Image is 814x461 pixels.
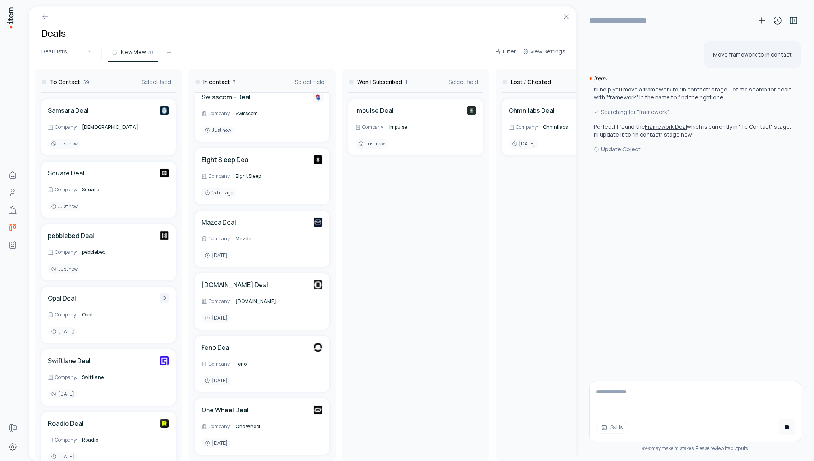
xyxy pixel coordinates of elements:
img: Feno [313,343,323,352]
a: Agents [5,237,21,253]
a: Mazda Deal [202,217,236,227]
span: One Wheel [236,423,260,430]
div: Just now [202,126,234,135]
span: pebblebed [82,249,106,255]
div: Swiftlane DealSwiftlaneCompany:Swiftlane[DATE] [41,349,176,406]
span: 7 [233,79,236,86]
span: Skills [610,423,623,431]
span: Company : [209,361,231,367]
div: Opal DealOCompany:Opal[DATE] [41,287,176,343]
span: [DOMAIN_NAME] [236,298,276,305]
span: Impulse [389,124,407,130]
a: Ohmnilabs Deal [509,106,555,115]
a: Swisscom - Deal [202,92,251,102]
div: Just now [355,139,388,149]
button: New View70 [108,48,158,62]
span: Company : [209,173,231,179]
div: To Contact59Select field [41,69,176,93]
h1: Deals [41,27,66,40]
h4: pebblebed Deal [48,231,94,240]
div: Eight Sleep DealEight SleepCompany:Eight Sleep15 hrs ago [195,148,329,204]
div: 15 hrs ago [202,188,236,198]
span: Company : [55,312,77,318]
p: I'll help you move a framework to "In contact" stage. Let me search for deals with "framework" in... [594,86,792,101]
div: [DATE] [48,389,77,399]
img: Square [160,168,169,178]
img: Mazda [313,217,323,227]
button: View history [770,13,785,29]
p: Perfect! I found the which is currently in "To Contact" stage. I'll update it to "In contact" sta... [594,123,791,138]
div: Just now [48,139,81,149]
span: Select field [295,78,325,86]
span: Company : [362,124,384,130]
span: Select field [141,78,171,86]
h3: In contact [203,78,230,86]
img: Item Brain Logo [6,6,14,29]
span: [DEMOGRAPHIC_DATA] [82,124,138,130]
div: [DATE] [202,376,231,385]
div: [DATE] [202,313,231,323]
span: Company : [55,187,77,193]
button: Framework Deal [645,123,687,131]
div: [DATE] [509,139,538,149]
div: [DOMAIN_NAME] DealDoor.comCompany:[DOMAIN_NAME][DATE] [195,273,329,330]
a: deals [5,219,21,235]
button: Cancel [779,419,795,435]
span: 59 [83,79,89,86]
img: One Wheel [313,405,323,415]
img: Swiftlane [160,356,169,366]
a: [DOMAIN_NAME] Deal [202,280,268,290]
span: Filter [503,48,516,55]
div: Ohmnilabs DealOhmnilabsCompany:Ohmnilabs[DATE] [502,99,637,155]
div: Mazda DealMazdaCompany:Mazda[DATE] [195,211,329,267]
span: 1 [405,79,407,86]
div: Just now [48,264,81,274]
div: In contact7Select field [195,69,329,93]
h3: Won | Subscribed [357,78,402,86]
div: Searching for "framework" [594,108,792,116]
img: Swisscom [313,92,323,102]
span: Ohmnilabs [543,124,568,130]
div: Update Object [594,145,792,154]
a: Samsara Deal [48,106,89,115]
div: O [160,293,169,303]
span: Company : [209,236,231,242]
a: Impulse Deal [355,106,394,115]
a: Swiftlane Deal [48,356,91,366]
span: Opal [82,311,93,318]
div: [DATE] [202,251,231,260]
img: pebblebed [160,231,169,240]
i: item: [594,74,607,82]
span: Company : [55,437,77,443]
a: Feno Deal [202,343,231,352]
img: Impulse [467,106,476,115]
a: Eight Sleep Deal [202,155,250,164]
div: Swisscom - DealSwisscomCompany:SwisscomJust now [195,86,329,142]
button: New conversation [754,13,770,29]
span: Company : [516,124,538,130]
span: Company : [209,298,231,305]
h3: To Contact [50,78,80,86]
img: Samsara [160,106,169,115]
a: One Wheel Deal [202,405,249,415]
span: New View [121,48,146,56]
a: Roadio Deal [48,419,84,428]
a: Square Deal [48,168,84,178]
img: Door.com [313,280,323,290]
button: View Settings [519,47,569,61]
div: Won | Subscribed1Select field [348,69,483,93]
i: item [641,445,651,451]
h3: Lost / Ghosted [511,78,551,86]
button: Toggle sidebar [785,13,801,29]
button: Skills [596,421,628,434]
span: Company : [209,110,231,117]
div: [DATE] [48,327,77,336]
span: 1 [554,79,556,86]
